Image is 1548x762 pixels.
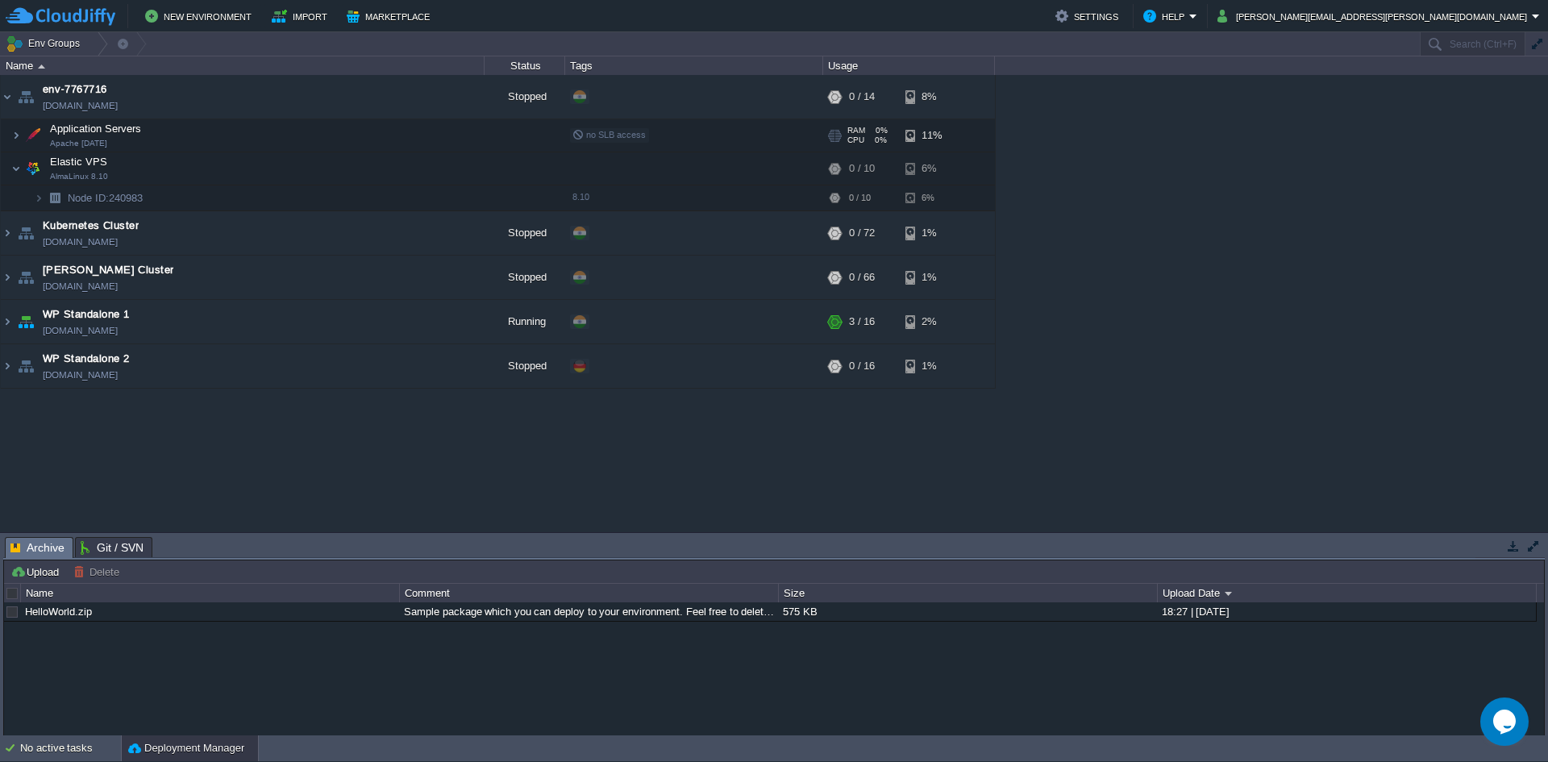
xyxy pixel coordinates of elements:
button: Delete [73,564,124,579]
div: Stopped [485,344,565,388]
a: [DOMAIN_NAME] [43,323,118,339]
button: Deployment Manager [128,740,244,756]
img: AMDAwAAAACH5BAEAAAAALAAAAAABAAEAAAICRAEAOw== [15,300,37,344]
span: RAM [847,126,865,135]
div: 0 / 10 [849,185,871,210]
div: 1% [905,344,958,388]
img: AMDAwAAAACH5BAEAAAAALAAAAAABAAEAAAICRAEAOw== [22,152,44,185]
img: AMDAwAAAACH5BAEAAAAALAAAAAABAAEAAAICRAEAOw== [11,119,21,152]
div: 18:27 | [DATE] [1158,602,1535,621]
a: env-7767716 [43,81,107,98]
div: 1% [905,256,958,299]
span: 0% [871,135,887,145]
a: Node ID:240983 [66,191,145,205]
span: Apache [DATE] [50,139,107,148]
div: Name [22,584,399,602]
button: Help [1143,6,1189,26]
div: 1% [905,211,958,255]
span: CPU [847,135,864,145]
img: AMDAwAAAACH5BAEAAAAALAAAAAABAAEAAAICRAEAOw== [1,211,14,255]
img: AMDAwAAAACH5BAEAAAAALAAAAAABAAEAAAICRAEAOw== [15,75,37,119]
span: no SLB access [572,130,646,139]
button: Env Groups [6,32,85,55]
a: WP Standalone 1 [43,306,129,323]
img: AMDAwAAAACH5BAEAAAAALAAAAAABAAEAAAICRAEAOw== [44,185,66,210]
div: 11% [905,119,958,152]
img: AMDAwAAAACH5BAEAAAAALAAAAAABAAEAAAICRAEAOw== [1,256,14,299]
div: No active tasks [20,735,121,761]
button: [PERSON_NAME][EMAIL_ADDRESS][PERSON_NAME][DOMAIN_NAME] [1217,6,1532,26]
div: 0 / 14 [849,75,875,119]
a: [DOMAIN_NAME] [43,98,118,114]
img: AMDAwAAAACH5BAEAAAAALAAAAAABAAEAAAICRAEAOw== [11,152,21,185]
a: Application ServersApache [DATE] [48,123,144,135]
img: AMDAwAAAACH5BAEAAAAALAAAAAABAAEAAAICRAEAOw== [38,65,45,69]
span: 0% [872,126,888,135]
a: Elastic VPSAlmaLinux 8.10 [48,156,110,168]
span: Archive [10,538,64,558]
div: Upload Date [1159,584,1536,602]
span: Elastic VPS [48,155,110,169]
img: AMDAwAAAACH5BAEAAAAALAAAAAABAAEAAAICRAEAOw== [1,344,14,388]
iframe: chat widget [1480,697,1532,746]
div: Running [485,300,565,344]
div: Name [2,56,484,75]
span: 240983 [66,191,145,205]
div: 0 / 66 [849,256,875,299]
span: AlmaLinux 8.10 [50,172,108,181]
span: Node ID: [68,192,109,204]
div: 575 KB [779,602,1156,621]
div: Stopped [485,256,565,299]
div: Stopped [485,211,565,255]
a: [DOMAIN_NAME] [43,234,118,250]
img: AMDAwAAAACH5BAEAAAAALAAAAAABAAEAAAICRAEAOw== [34,185,44,210]
a: [DOMAIN_NAME] [43,367,118,383]
div: 0 / 16 [849,344,875,388]
div: Size [780,584,1157,602]
div: Comment [401,584,778,602]
div: 6% [905,185,958,210]
div: Usage [824,56,994,75]
div: 0 / 10 [849,152,875,185]
button: Upload [10,564,64,579]
div: Stopped [485,75,565,119]
img: AMDAwAAAACH5BAEAAAAALAAAAAABAAEAAAICRAEAOw== [1,300,14,344]
div: 6% [905,152,958,185]
img: CloudJiffy [6,6,115,27]
button: Settings [1055,6,1123,26]
img: AMDAwAAAACH5BAEAAAAALAAAAAABAAEAAAICRAEAOw== [1,75,14,119]
div: Sample package which you can deploy to your environment. Feel free to delete and upload a package... [400,602,777,621]
a: [DOMAIN_NAME] [43,278,118,294]
span: 8.10 [572,192,589,202]
span: Git / SVN [81,538,144,557]
a: WP Standalone 2 [43,351,129,367]
a: [PERSON_NAME] Cluster [43,262,173,278]
span: Application Servers [48,122,144,135]
div: 0 / 72 [849,211,875,255]
a: HelloWorld.zip [25,606,92,618]
button: Import [272,6,332,26]
div: 8% [905,75,958,119]
a: Kubernetes Cluster [43,218,139,234]
button: New Environment [145,6,256,26]
img: AMDAwAAAACH5BAEAAAAALAAAAAABAAEAAAICRAEAOw== [22,119,44,152]
img: AMDAwAAAACH5BAEAAAAALAAAAAABAAEAAAICRAEAOw== [15,211,37,255]
div: Tags [566,56,822,75]
button: Marketplace [347,6,435,26]
img: AMDAwAAAACH5BAEAAAAALAAAAAABAAEAAAICRAEAOw== [15,344,37,388]
div: 2% [905,300,958,344]
div: Status [485,56,564,75]
img: AMDAwAAAACH5BAEAAAAALAAAAAABAAEAAAICRAEAOw== [15,256,37,299]
div: 3 / 16 [849,300,875,344]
